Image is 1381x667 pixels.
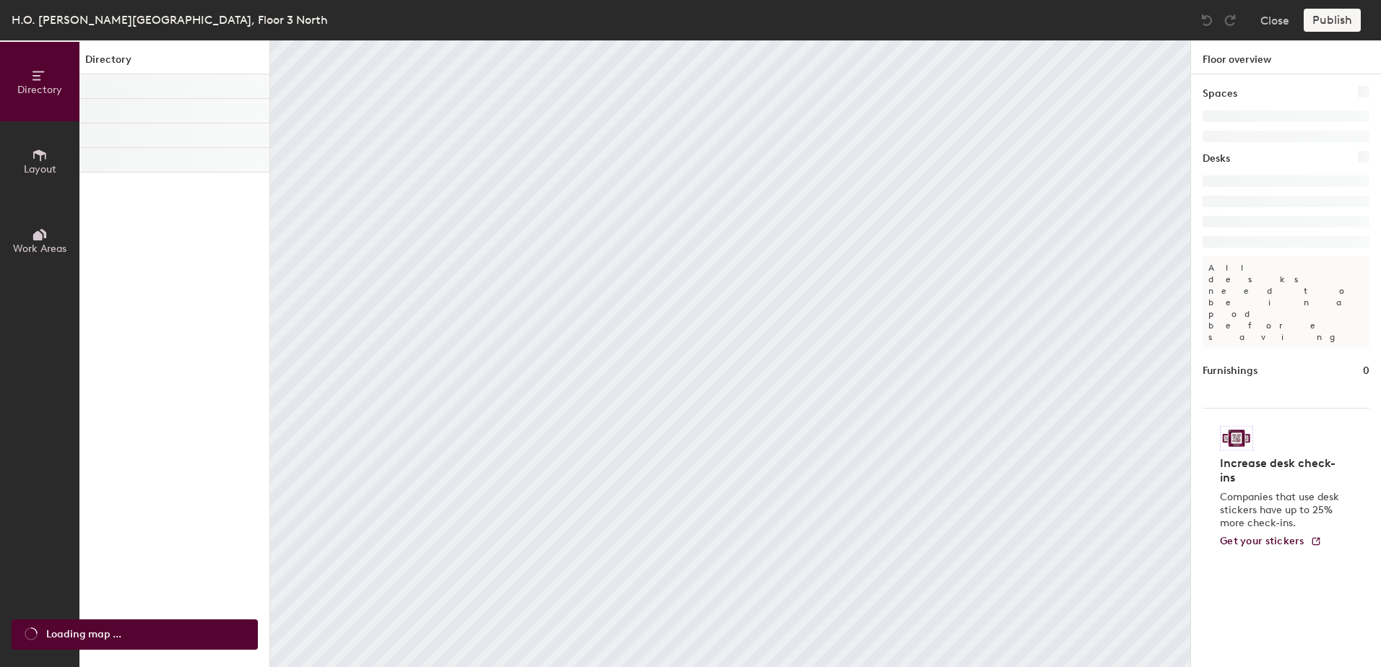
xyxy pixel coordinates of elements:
h1: 0 [1363,363,1369,379]
h1: Desks [1203,151,1230,167]
span: Layout [24,163,56,175]
button: Close [1260,9,1289,32]
h1: Directory [79,52,269,74]
span: Directory [17,84,62,96]
img: Undo [1200,13,1214,27]
h1: Floor overview [1191,40,1381,74]
a: Get your stickers [1220,536,1322,548]
img: Sticker logo [1220,426,1253,450]
h1: Furnishings [1203,363,1257,379]
h4: Increase desk check-ins [1220,456,1343,485]
span: Loading map ... [46,627,121,642]
span: Get your stickers [1220,535,1304,547]
p: All desks need to be in a pod before saving [1203,256,1369,349]
div: H.O. [PERSON_NAME][GEOGRAPHIC_DATA], Floor 3 North [12,11,328,29]
span: Work Areas [13,243,66,255]
img: Redo [1223,13,1237,27]
canvas: Map [270,40,1190,667]
h1: Spaces [1203,86,1237,102]
p: Companies that use desk stickers have up to 25% more check-ins. [1220,491,1343,530]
